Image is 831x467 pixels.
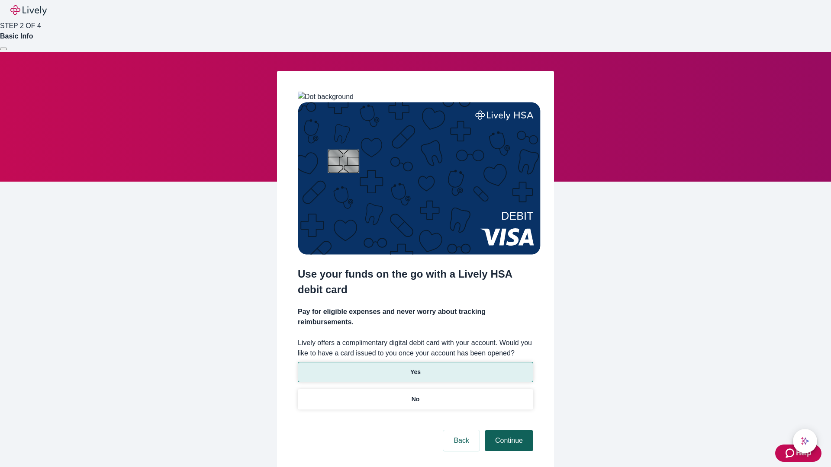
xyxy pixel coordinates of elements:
span: Help [796,448,811,458]
img: Dot background [298,92,354,102]
img: Debit card [298,102,541,255]
button: Yes [298,362,533,382]
p: No [412,395,420,404]
button: Zendesk support iconHelp [775,445,821,462]
button: Back [443,430,480,451]
button: Continue [485,430,533,451]
img: Lively [10,5,47,16]
p: Yes [410,368,421,377]
button: No [298,389,533,409]
h2: Use your funds on the go with a Lively HSA debit card [298,266,533,297]
button: chat [793,429,817,453]
svg: Lively AI Assistant [801,437,809,445]
label: Lively offers a complimentary digital debit card with your account. Would you like to have a card... [298,338,533,358]
svg: Zendesk support icon [786,448,796,458]
h4: Pay for eligible expenses and never worry about tracking reimbursements. [298,307,533,327]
